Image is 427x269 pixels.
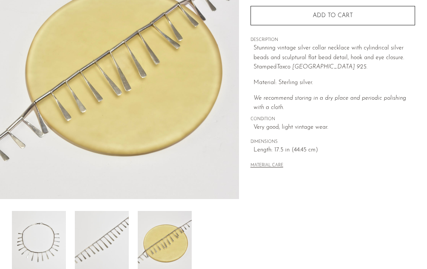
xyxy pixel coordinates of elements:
span: Length: 17.5 in (44.45 cm) [254,145,415,155]
em: Taxco [GEOGRAPHIC_DATA] 925. [277,64,367,70]
span: CONDITION [251,116,415,123]
span: Very good; light vintage wear. [254,123,415,132]
button: MATERIAL CARE [251,163,283,169]
p: Stunning vintage silver collar necklace with cylindrical silver beads and sculptural flat bead de... [254,44,415,72]
span: DIMENSIONS [251,139,415,145]
i: We recommend storing in a dry place and periodic polishing with a cloth. [254,95,406,111]
p: Material: Sterling silver. [254,78,415,88]
span: DESCRIPTION [251,37,415,44]
button: Add to cart [251,6,415,25]
span: Add to cart [313,13,353,19]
